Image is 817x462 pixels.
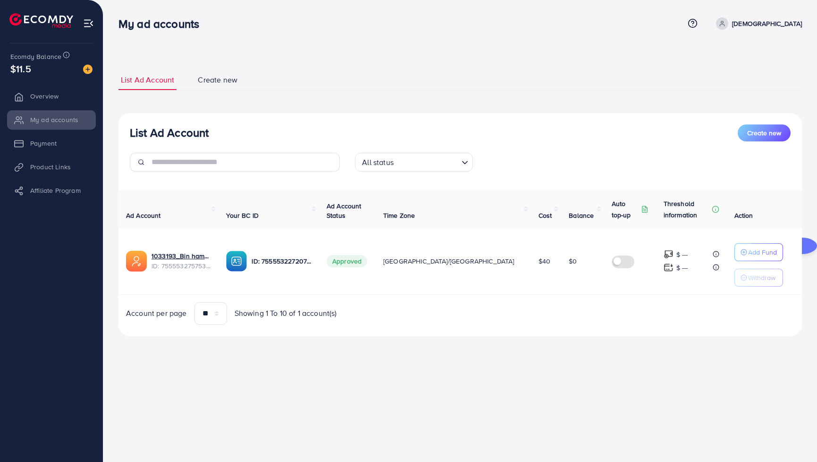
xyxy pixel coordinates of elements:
h3: My ad accounts [118,17,207,31]
a: [DEMOGRAPHIC_DATA] [712,17,802,30]
span: Action [734,211,753,220]
span: Ecomdy Balance [10,52,61,61]
div: <span class='underline'>1033193_Bin hamza_1759159848912</span></br>7555532757531295751 [152,251,211,271]
p: ID: 7555532272074784776 [252,256,311,267]
button: Add Fund [734,243,783,261]
span: $40 [539,256,550,266]
span: Your BC ID [226,211,259,220]
img: ic-ba-acc.ded83a64.svg [226,251,247,272]
p: [DEMOGRAPHIC_DATA] [732,18,802,29]
img: logo [9,13,73,28]
span: Approved [327,255,367,267]
span: ID: 7555532757531295751 [152,261,211,271]
span: Account per page [126,308,187,319]
span: Create new [747,128,781,138]
span: Cost [539,211,552,220]
a: 1033193_Bin hamza_1759159848912 [152,251,211,261]
img: ic-ads-acc.e4c84228.svg [126,251,147,272]
p: Threshold information [664,198,710,221]
span: Time Zone [383,211,415,220]
img: top-up amount [664,249,674,259]
img: top-up amount [664,263,674,272]
span: Ad Account [126,211,161,220]
span: Ad Account Status [327,201,362,220]
button: Create new [738,124,791,141]
div: Search for option [355,153,473,172]
span: $11.5 [10,62,31,75]
button: Withdraw [734,269,783,287]
p: Withdraw [748,272,775,283]
p: Auto top-up [612,198,639,221]
p: $ --- [676,262,688,273]
input: Search for option [396,154,458,169]
p: $ --- [676,249,688,260]
span: List Ad Account [121,74,174,85]
img: image [83,65,93,74]
span: Showing 1 To 10 of 1 account(s) [235,308,337,319]
p: Add Fund [748,247,777,258]
h3: List Ad Account [130,126,209,140]
img: menu [83,18,94,29]
span: [GEOGRAPHIC_DATA]/[GEOGRAPHIC_DATA] [383,256,514,266]
span: Balance [569,211,594,220]
span: $0 [569,256,577,266]
span: All status [360,156,396,169]
span: Create new [198,74,237,85]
